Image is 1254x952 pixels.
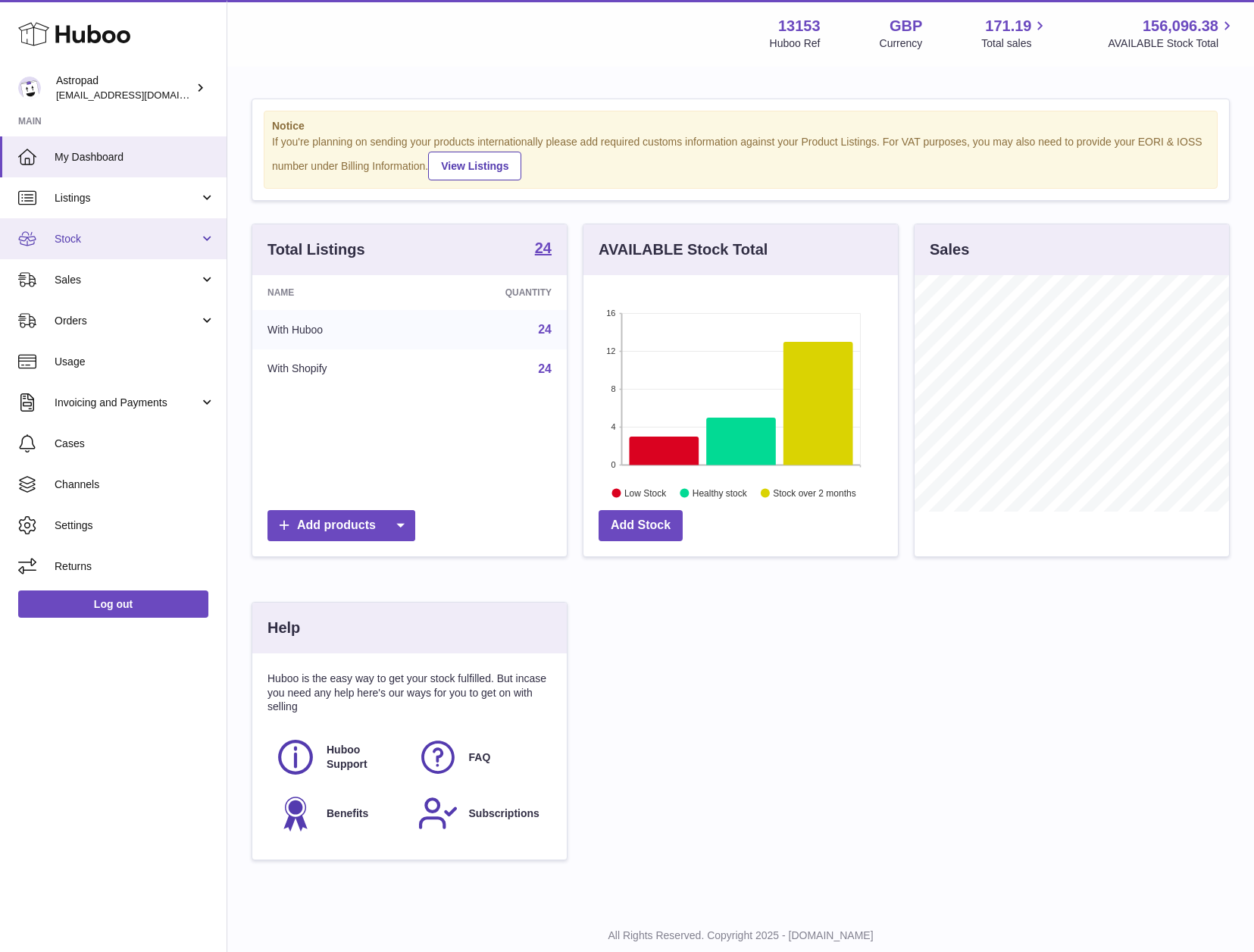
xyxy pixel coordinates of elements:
a: Add Stock [599,510,683,541]
span: 171.19 [985,16,1031,36]
a: Benefits [275,793,402,834]
h3: Sales [930,240,969,260]
strong: GBP [890,16,922,36]
a: Log out [18,590,208,618]
div: If you're planning on sending your products internationally please add required customs informati... [272,135,1209,180]
a: Huboo Support [275,737,402,778]
span: AVAILABLE Stock Total [1108,36,1236,51]
span: My Dashboard [55,150,215,164]
strong: 24 [535,240,552,255]
a: 24 [538,323,552,336]
text: 4 [611,422,615,431]
span: Invoicing and Payments [55,396,199,410]
text: Stock over 2 months [773,487,855,498]
text: 12 [606,346,615,355]
span: Listings [55,191,199,205]
a: 24 [535,240,552,258]
img: matt@astropad.com [18,77,41,99]
span: Total sales [981,36,1049,51]
span: Settings [55,518,215,533]
p: Huboo is the easy way to get your stock fulfilled. But incase you need any help here's our ways f... [267,672,552,715]
a: Add products [267,510,415,541]
a: 171.19 Total sales [981,16,1049,51]
text: Healthy stock [693,487,748,498]
strong: 13153 [778,16,821,36]
h3: AVAILABLE Stock Total [599,240,768,260]
th: Name [252,275,422,310]
h3: Total Listings [267,240,365,260]
text: 8 [611,384,615,393]
text: Low Stock [624,487,667,498]
div: Currency [880,36,923,51]
td: With Huboo [252,310,422,349]
a: 156,096.38 AVAILABLE Stock Total [1108,16,1236,51]
strong: Notice [272,119,1209,133]
div: Astropad [56,74,192,102]
div: Huboo Ref [770,36,821,51]
span: FAQ [469,750,491,765]
span: Huboo Support [327,743,401,772]
th: Quantity [422,275,567,310]
span: Channels [55,478,215,492]
span: Benefits [327,806,368,821]
a: 24 [538,362,552,375]
span: Usage [55,355,215,369]
h3: Help [267,618,300,638]
a: View Listings [428,152,521,180]
span: Returns [55,559,215,574]
span: Sales [55,273,199,287]
text: 16 [606,308,615,318]
span: Subscriptions [469,806,539,821]
span: Cases [55,437,215,451]
td: With Shopify [252,349,422,389]
span: Stock [55,232,199,246]
text: 0 [611,460,615,469]
span: Orders [55,314,199,328]
a: Subscriptions [417,793,545,834]
span: 156,096.38 [1143,16,1218,36]
span: [EMAIL_ADDRESS][DOMAIN_NAME] [56,89,223,101]
a: FAQ [417,737,545,778]
p: All Rights Reserved. Copyright 2025 - [DOMAIN_NAME] [239,929,1242,943]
